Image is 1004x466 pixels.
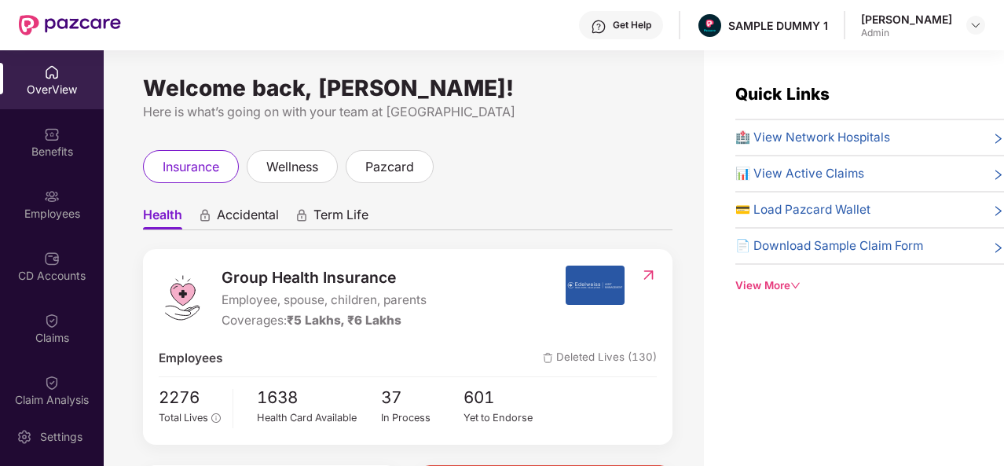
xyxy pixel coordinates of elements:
[163,157,219,177] span: insurance
[992,131,1004,147] span: right
[44,375,60,391] img: svg+xml;base64,PHN2ZyBpZD0iQ2xhaW0iIHhtbG5zPSJodHRwOi8vd3d3LnczLm9yZy8yMDAwL3N2ZyIgd2lkdGg9IjIwIi...
[735,237,923,255] span: 📄 Download Sample Claim Form
[16,429,32,445] img: svg+xml;base64,PHN2ZyBpZD0iU2V0dGluZy0yMHgyMCIgeG1sbnM9Imh0dHA6Ly93d3cudzMub3JnLzIwMDAvc3ZnIiB3aW...
[222,266,427,289] span: Group Health Insurance
[287,313,401,328] span: ₹5 Lakhs, ₹6 Lakhs
[143,82,672,94] div: Welcome back, [PERSON_NAME]!
[44,127,60,142] img: svg+xml;base64,PHN2ZyBpZD0iQmVuZWZpdHMiIHhtbG5zPSJodHRwOi8vd3d3LnczLm9yZy8yMDAwL3N2ZyIgd2lkdGg9Ij...
[19,15,121,35] img: New Pazcare Logo
[640,267,657,283] img: RedirectIcon
[44,189,60,204] img: svg+xml;base64,PHN2ZyBpZD0iRW1wbG95ZWVzIiB4bWxucz0iaHR0cDovL3d3dy53My5vcmcvMjAwMC9zdmciIHdpZHRoPS...
[217,207,279,229] span: Accidental
[861,27,952,39] div: Admin
[222,311,427,330] div: Coverages:
[44,64,60,80] img: svg+xml;base64,PHN2ZyBpZD0iSG9tZSIgeG1sbnM9Imh0dHA6Ly93d3cudzMub3JnLzIwMDAvc3ZnIiB3aWR0aD0iMjAiIG...
[464,385,547,411] span: 601
[992,240,1004,255] span: right
[198,208,212,222] div: animation
[735,200,870,219] span: 💳 Load Pazcard Wallet
[969,19,982,31] img: svg+xml;base64,PHN2ZyBpZD0iRHJvcGRvd24tMzJ4MzIiIHhtbG5zPSJodHRwOi8vd3d3LnczLm9yZy8yMDAwL3N2ZyIgd2...
[295,208,309,222] div: animation
[735,277,1004,294] div: View More
[211,413,220,422] span: info-circle
[464,410,547,426] div: Yet to Endorse
[159,385,221,411] span: 2276
[728,18,828,33] div: SAMPLE DUMMY 1
[861,12,952,27] div: [PERSON_NAME]
[613,19,651,31] div: Get Help
[735,84,830,104] span: Quick Links
[735,128,890,147] span: 🏥 View Network Hospitals
[143,207,182,229] span: Health
[313,207,368,229] span: Term Life
[143,102,672,122] div: Here is what’s going on with your team at [GEOGRAPHIC_DATA]
[266,157,318,177] span: wellness
[159,274,206,321] img: logo
[365,157,414,177] span: pazcard
[790,281,801,291] span: down
[992,167,1004,183] span: right
[257,410,381,426] div: Health Card Available
[735,164,864,183] span: 📊 View Active Claims
[44,313,60,328] img: svg+xml;base64,PHN2ZyBpZD0iQ2xhaW0iIHhtbG5zPSJodHRwOi8vd3d3LnczLm9yZy8yMDAwL3N2ZyIgd2lkdGg9IjIwIi...
[159,349,222,368] span: Employees
[992,204,1004,219] span: right
[591,19,606,35] img: svg+xml;base64,PHN2ZyBpZD0iSGVscC0zMngzMiIgeG1sbnM9Imh0dHA6Ly93d3cudzMub3JnLzIwMDAvc3ZnIiB3aWR0aD...
[35,429,87,445] div: Settings
[381,410,464,426] div: In Process
[543,353,553,363] img: deleteIcon
[566,266,625,305] img: insurerIcon
[257,385,381,411] span: 1638
[543,349,657,368] span: Deleted Lives (130)
[159,412,208,424] span: Total Lives
[44,251,60,266] img: svg+xml;base64,PHN2ZyBpZD0iQ0RfQWNjb3VudHMiIGRhdGEtbmFtZT0iQ0QgQWNjb3VudHMiIHhtbG5zPSJodHRwOi8vd3...
[698,14,721,37] img: Pazcare_Alternative_logo-01-01.png
[222,291,427,310] span: Employee, spouse, children, parents
[381,385,464,411] span: 37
